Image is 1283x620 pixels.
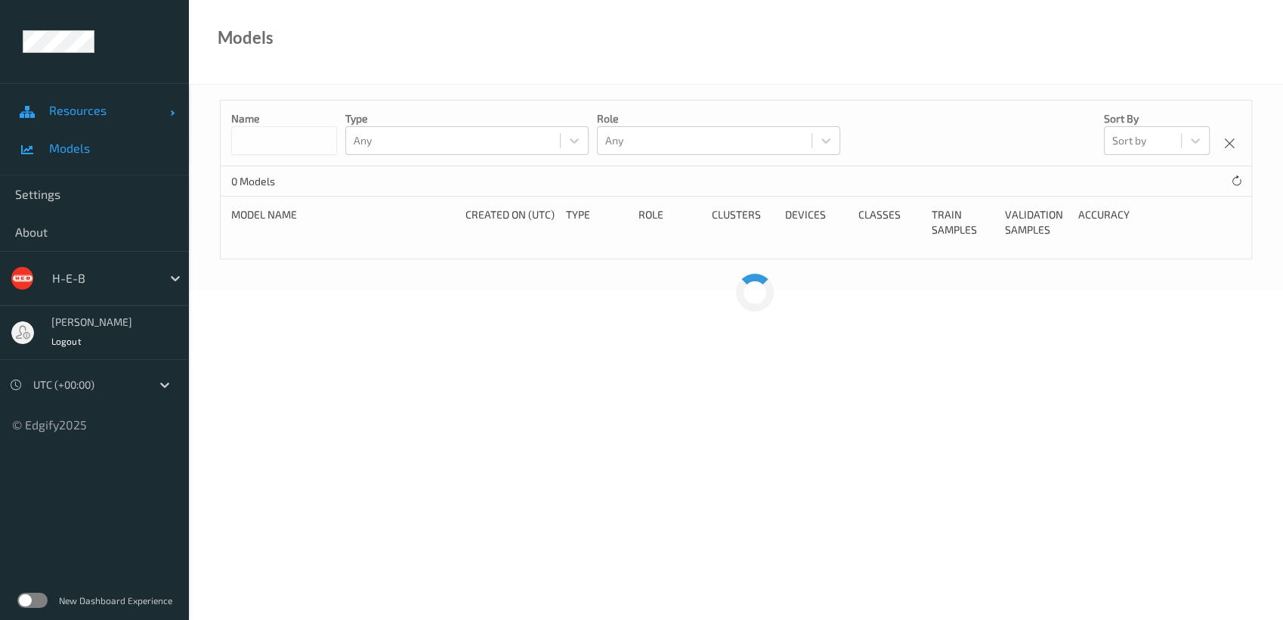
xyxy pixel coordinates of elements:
[1104,111,1210,126] p: Sort by
[932,207,994,237] div: Train Samples
[231,174,345,189] p: 0 Models
[712,207,774,237] div: clusters
[231,207,455,237] div: Model Name
[231,111,337,126] p: Name
[858,207,921,237] div: Classes
[1078,207,1141,237] div: Accuracy
[345,111,589,126] p: Type
[218,30,274,45] div: Models
[465,207,555,237] div: Created On (UTC)
[638,207,701,237] div: Role
[565,207,628,237] div: Type
[1005,207,1068,237] div: Validation Samples
[597,111,840,126] p: Role
[785,207,848,237] div: devices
